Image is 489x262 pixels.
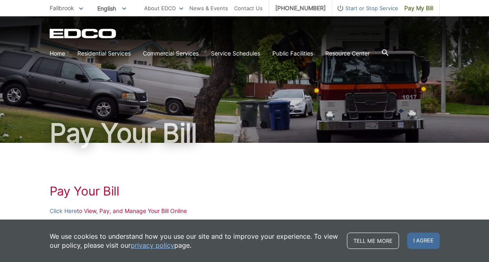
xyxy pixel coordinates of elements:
[50,29,117,38] a: EDCD logo. Return to the homepage.
[50,49,65,58] a: Home
[347,233,399,249] a: Tell me more
[50,232,339,250] p: We use cookies to understand how you use our site and to improve your experience. To view our pol...
[144,4,183,13] a: About EDCO
[77,49,131,58] a: Residential Services
[407,233,440,249] span: I agree
[234,4,263,13] a: Contact Us
[50,4,74,11] span: Fallbrook
[143,49,199,58] a: Commercial Services
[50,184,440,198] h1: Pay Your Bill
[325,49,370,58] a: Resource Center
[272,49,313,58] a: Public Facilities
[404,4,433,13] span: Pay My Bill
[50,206,77,215] a: Click Here
[189,4,228,13] a: News & Events
[211,49,260,58] a: Service Schedules
[50,206,440,215] p: to View, Pay, and Manage Your Bill Online
[91,2,132,15] span: English
[50,120,440,146] h1: Pay Your Bill
[131,241,174,250] a: privacy policy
